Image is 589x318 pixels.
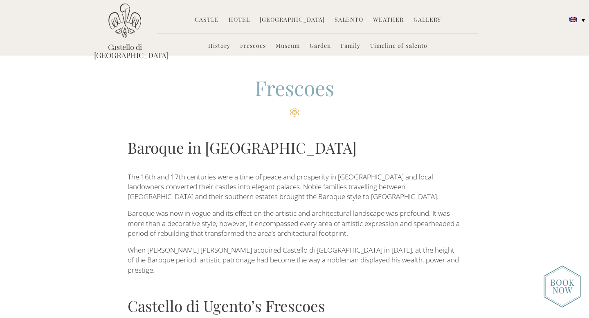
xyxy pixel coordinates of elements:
[195,16,219,25] a: Castle
[128,137,462,165] h4: Baroque in [GEOGRAPHIC_DATA]
[240,42,266,51] a: Frescoes
[128,245,462,275] p: When [PERSON_NAME] [PERSON_NAME] acquired Castello di [GEOGRAPHIC_DATA] in [DATE], at the height ...
[128,74,462,117] h2: Frescoes
[370,42,427,51] a: Timeline of Salento
[94,43,155,59] a: Castello di [GEOGRAPHIC_DATA]
[414,16,441,25] a: Gallery
[128,208,462,238] p: Baroque was now in vogue and its effect on the artistic and architectural landscape was profound....
[373,16,404,25] a: Weather
[341,42,360,51] a: Family
[335,16,363,25] a: Salento
[108,3,141,38] img: Castello di Ugento
[208,42,230,51] a: History
[276,42,300,51] a: Museum
[128,172,462,202] p: The 16th and 17th centuries were a time of peace and prosperity in [GEOGRAPHIC_DATA] and local la...
[544,265,581,308] img: new-booknow.png
[229,16,250,25] a: Hotel
[569,17,577,22] img: English
[310,42,331,51] a: Garden
[260,16,325,25] a: [GEOGRAPHIC_DATA]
